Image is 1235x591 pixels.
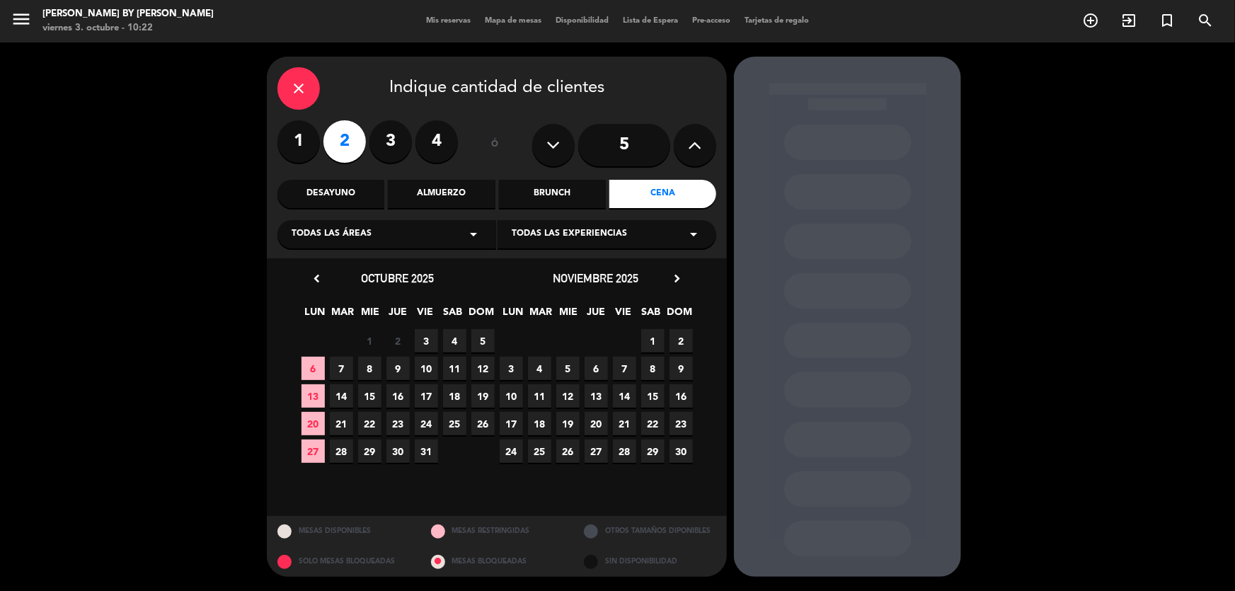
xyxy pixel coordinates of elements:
span: 7 [330,357,353,380]
span: DOM [469,304,493,327]
span: LUN [304,304,327,327]
span: 29 [641,440,665,463]
span: 11 [528,384,551,408]
div: SOLO MESAS BLOQUEADAS [267,546,420,577]
span: 20 [301,412,325,435]
span: Todas las áreas [292,227,372,241]
span: JUE [386,304,410,327]
span: 9 [670,357,693,380]
span: 29 [358,440,381,463]
span: 5 [471,329,495,352]
span: 27 [585,440,608,463]
i: arrow_drop_down [685,226,702,243]
span: VIE [414,304,437,327]
span: 1 [641,329,665,352]
span: 28 [330,440,353,463]
span: 15 [358,384,381,408]
span: 30 [386,440,410,463]
span: 21 [613,412,636,435]
div: Almuerzo [388,180,495,208]
span: Disponibilidad [548,17,616,25]
span: 1 [358,329,381,352]
i: search [1197,12,1214,29]
i: chevron_right [670,271,684,286]
span: 16 [386,384,410,408]
div: Brunch [499,180,606,208]
span: 25 [443,412,466,435]
i: add_circle_outline [1082,12,1099,29]
span: 15 [641,384,665,408]
span: 17 [500,412,523,435]
span: 17 [415,384,438,408]
span: 30 [670,440,693,463]
span: 26 [556,440,580,463]
span: 14 [613,384,636,408]
span: 23 [386,412,410,435]
span: LUN [502,304,525,327]
span: 9 [386,357,410,380]
span: Mis reservas [419,17,478,25]
span: DOM [667,304,691,327]
i: close [290,80,307,97]
span: 6 [585,357,608,380]
i: exit_to_app [1120,12,1137,29]
div: Cena [609,180,716,208]
i: arrow_drop_down [465,226,482,243]
span: 4 [528,357,551,380]
div: [PERSON_NAME] by [PERSON_NAME] [42,7,214,21]
span: 22 [358,412,381,435]
span: 13 [301,384,325,408]
span: Todas las experiencias [512,227,627,241]
span: 10 [500,384,523,408]
div: MESAS RESTRINGIDAS [420,516,574,546]
span: 24 [415,412,438,435]
label: 4 [415,120,458,163]
div: Indique cantidad de clientes [277,67,716,110]
span: 25 [528,440,551,463]
span: 18 [443,384,466,408]
span: SAB [640,304,663,327]
span: Lista de Espera [616,17,685,25]
i: menu [11,8,32,30]
span: 23 [670,412,693,435]
span: octubre 2025 [362,271,435,285]
span: 26 [471,412,495,435]
span: JUE [585,304,608,327]
span: 27 [301,440,325,463]
span: MIE [557,304,580,327]
i: turned_in_not [1159,12,1176,29]
span: 31 [415,440,438,463]
button: menu [11,8,32,35]
div: MESAS BLOQUEADAS [420,546,574,577]
span: 18 [528,412,551,435]
span: 19 [471,384,495,408]
span: 20 [585,412,608,435]
i: chevron_left [309,271,324,286]
div: SIN DISPONIBILIDAD [573,546,727,577]
span: 8 [358,357,381,380]
span: 10 [415,357,438,380]
div: OTROS TAMAÑOS DIPONIBLES [573,516,727,546]
span: 12 [556,384,580,408]
label: 2 [323,120,366,163]
span: noviembre 2025 [553,271,639,285]
span: 11 [443,357,466,380]
span: 5 [556,357,580,380]
span: 6 [301,357,325,380]
span: 2 [670,329,693,352]
div: ó [472,120,518,170]
span: VIE [612,304,636,327]
label: 3 [369,120,412,163]
span: 12 [471,357,495,380]
div: MESAS DISPONIBLES [267,516,420,546]
span: 3 [415,329,438,352]
span: Pre-acceso [685,17,737,25]
span: 24 [500,440,523,463]
span: Mapa de mesas [478,17,548,25]
span: MAR [331,304,355,327]
span: 16 [670,384,693,408]
label: 1 [277,120,320,163]
span: 22 [641,412,665,435]
span: MAR [529,304,553,327]
span: MIE [359,304,382,327]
